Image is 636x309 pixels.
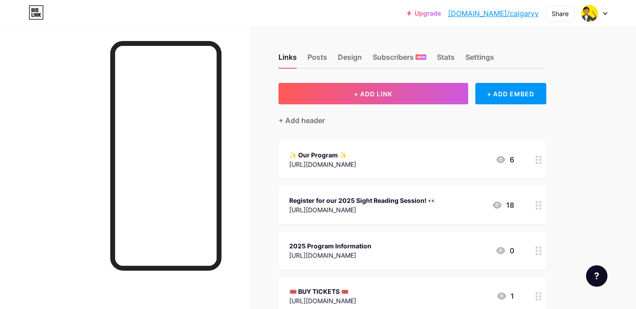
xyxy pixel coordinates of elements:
[338,52,362,68] div: Design
[289,251,371,260] div: [URL][DOMAIN_NAME]
[492,200,514,210] div: 18
[581,5,598,22] img: Calgary Youth Wind Ensemble
[466,52,494,68] div: Settings
[496,291,514,301] div: 1
[308,52,327,68] div: Posts
[289,196,436,205] div: Register for our 2025 Sight Reading Session! 👀
[289,241,371,251] div: 2025 Program Information
[289,160,356,169] div: [URL][DOMAIN_NAME]
[552,9,569,18] div: Share
[279,115,325,126] div: + Add header
[289,287,356,296] div: 🎟️ BUY TICKETS 🎟️
[279,52,297,68] div: Links
[407,10,441,17] a: Upgrade
[373,52,426,68] div: Subscribers
[289,205,436,214] div: [URL][DOMAIN_NAME]
[495,245,514,256] div: 0
[289,296,356,305] div: [URL][DOMAIN_NAME]
[279,83,468,104] button: + ADD LINK
[475,83,546,104] div: + ADD EMBED
[448,8,539,19] a: [DOMAIN_NAME]/calgaryy
[437,52,455,68] div: Stats
[417,54,425,60] span: NEW
[495,154,514,165] div: 6
[354,90,392,98] span: + ADD LINK
[289,150,356,160] div: ✨ Our Program ✨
